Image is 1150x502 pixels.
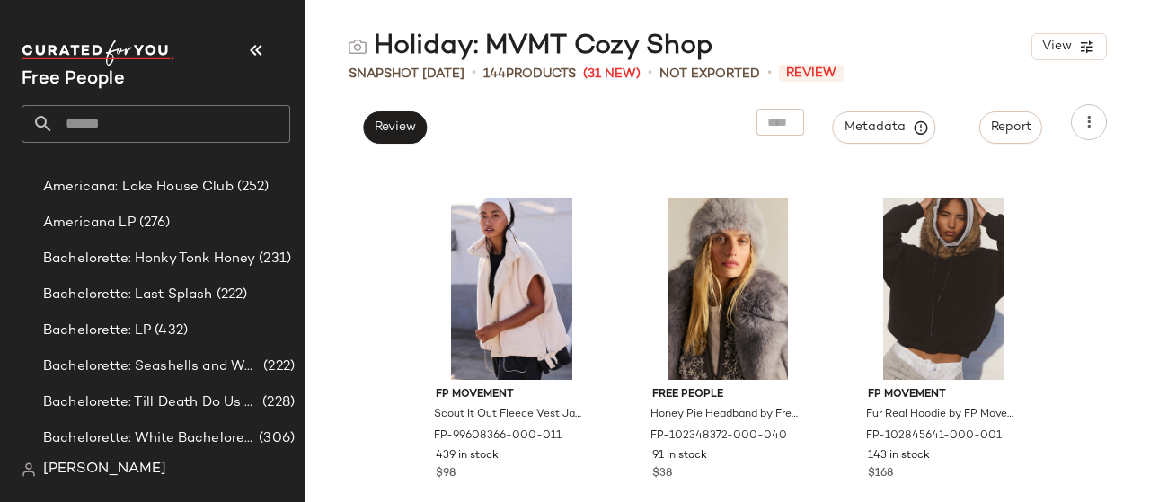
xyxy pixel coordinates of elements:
span: Bachelorette: Till Death Do Us Party [43,392,259,413]
button: Review [363,111,427,144]
img: 99608366_011_c [421,198,602,380]
span: Snapshot [DATE] [349,65,464,84]
span: FP-102348372-000-040 [650,428,787,445]
span: Fur Real Hoodie by FP Movement at Free People in Black, Size: M [866,407,1018,423]
span: 144 [483,67,506,81]
span: Bachelorette: White Bachelorette Outfits [43,428,255,449]
span: Bachelorette: Honky Tonk Honey [43,249,255,269]
span: • [648,63,652,84]
img: svg%3e [349,38,367,56]
span: $98 [436,466,456,482]
span: Report [990,120,1031,135]
span: 143 in stock [868,448,930,464]
span: $38 [652,466,672,482]
span: • [472,63,476,84]
span: Free People [652,387,804,403]
img: cfy_white_logo.C9jOOHJF.svg [22,40,174,66]
span: FP-102845641-000-001 [866,428,1002,445]
span: Americana: Lake House Club [43,177,234,198]
span: Honey Pie Headband by Free People in Blue [650,407,802,423]
span: Bachelorette: LP [43,321,151,341]
span: 91 in stock [652,448,707,464]
span: Current Company Name [22,70,125,89]
span: Review [779,65,844,82]
span: Americana LP [43,213,136,233]
img: 102348372_040_a [638,198,818,380]
div: Holiday: MVMT Cozy Shop [349,29,713,65]
span: (306) [255,428,295,449]
span: Bachelorette: Seashells and Wedding Bells [43,357,260,377]
span: Bachelorette: Last Splash [43,285,213,305]
span: FP Movement [868,387,1020,403]
span: (276) [136,213,171,233]
span: (222) [260,357,295,377]
span: $168 [868,466,893,482]
span: • [767,63,772,84]
span: FP-99608366-000-011 [434,428,562,445]
img: svg%3e [22,462,36,477]
span: (222) [213,285,248,305]
span: (31 New) [583,65,641,84]
span: FP Movement [436,387,588,403]
span: View [1041,40,1072,54]
img: 102845641_001_c [854,198,1034,380]
span: (252) [234,177,270,198]
span: Not Exported [659,65,760,84]
span: (432) [151,321,188,341]
button: View [1031,33,1107,60]
button: Metadata [833,111,936,144]
button: Report [979,111,1042,144]
span: Scout It Out Fleece Vest Jacket by FP Movement at Free People in White, Size: L [434,407,586,423]
span: (228) [259,392,295,413]
span: [PERSON_NAME] [43,459,166,480]
div: Products [483,65,576,84]
span: (231) [255,249,291,269]
span: Metadata [844,119,925,136]
span: 439 in stock [436,448,499,464]
span: Review [374,120,416,135]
